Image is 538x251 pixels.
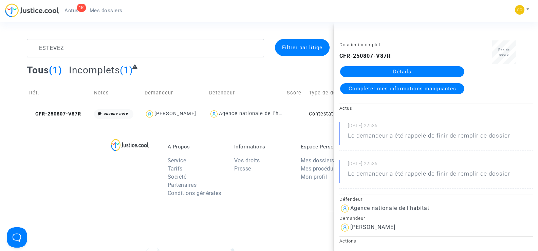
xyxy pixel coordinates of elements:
small: [DATE] 22h36 [348,161,533,169]
span: Tous [27,65,49,76]
a: Tarifs [168,165,183,172]
small: Actus [339,106,352,111]
td: Defendeur [207,81,284,105]
p: Espace Personnel [301,144,357,150]
a: Société [168,174,187,180]
span: (1) [49,65,62,76]
div: [PERSON_NAME] [154,111,196,116]
i: aucune note [104,111,128,116]
p: À Propos [168,144,224,150]
a: Détails [340,66,464,77]
td: Type de dossier [307,81,384,105]
span: Pas de score [498,48,510,56]
span: Actus [64,7,79,14]
a: 1KActus [59,5,84,16]
b: CFR-250807-V87R [339,53,391,59]
div: Agence nationale de l'habitat [219,111,294,116]
a: Conditions générales [168,190,221,196]
img: logo-lg.svg [111,139,149,151]
a: Mes dossiers [301,157,334,164]
a: Mes procédures [301,165,341,172]
td: Contestation du retrait de [PERSON_NAME] par l'ANAH (mandataire) [307,105,384,123]
div: 1K [77,4,86,12]
a: Mes dossiers [84,5,128,16]
span: Filtrer par litige [282,44,322,51]
td: Demandeur [142,81,207,105]
img: icon-user.svg [339,222,350,233]
small: Dossier incomplet [339,42,381,47]
small: Demandeur [339,216,365,221]
img: 84a266a8493598cb3cce1313e02c3431 [515,5,524,15]
a: Presse [234,165,251,172]
span: CFR-250807-V87R [29,111,81,117]
a: Service [168,157,186,164]
div: [PERSON_NAME] [350,224,395,230]
a: Vos droits [234,157,260,164]
a: Partenaires [168,182,197,188]
small: [DATE] 22h36 [348,123,533,131]
small: Actions [339,238,356,244]
img: icon-user.svg [339,203,350,214]
small: Défendeur [339,197,363,202]
p: Le demandeur a été rappelé de finir de remplir ce dossier [348,131,510,143]
td: Notes [92,81,142,105]
p: Le demandeur a été rappelé de finir de remplir ce dossier [348,169,510,181]
a: Mon profil [301,174,327,180]
span: - [295,111,296,117]
td: Réf. [27,81,92,105]
iframe: Help Scout Beacon - Open [7,227,27,248]
span: Incomplets [69,65,120,76]
img: jc-logo.svg [5,3,59,17]
td: Score [284,81,307,105]
span: Mes dossiers [90,7,123,14]
span: Compléter mes informations manquantes [349,86,456,92]
img: icon-user.svg [145,109,154,119]
span: (1) [120,65,133,76]
p: Informations [234,144,291,150]
div: Agence nationale de l'habitat [350,205,429,211]
img: icon-user.svg [209,109,219,119]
